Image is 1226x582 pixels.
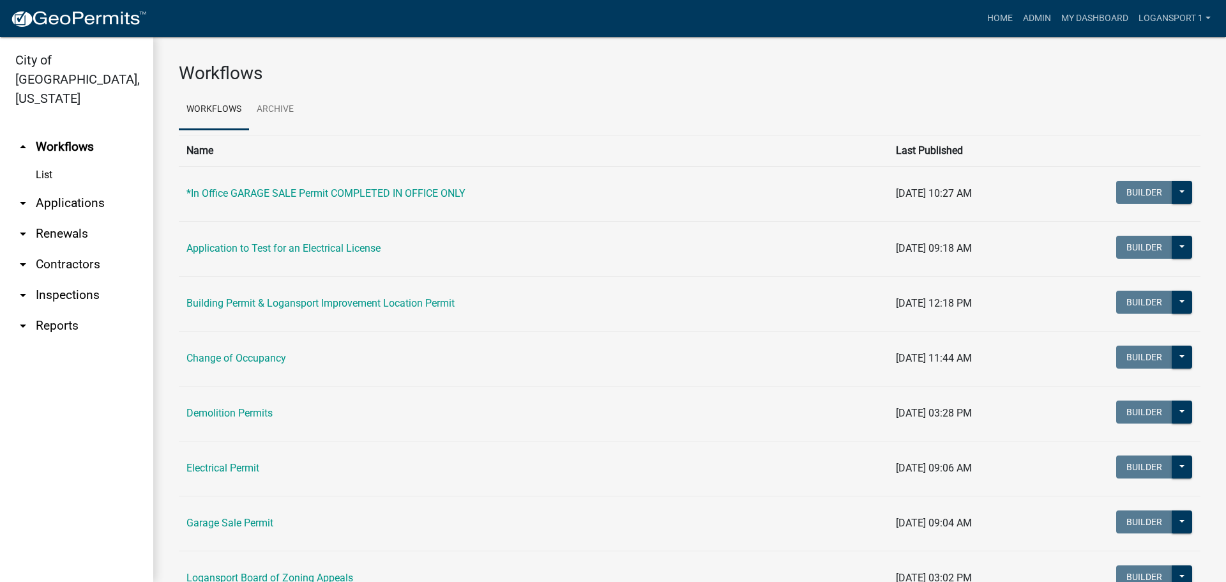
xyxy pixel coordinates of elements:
[186,242,381,254] a: Application to Test for an Electrical License
[896,462,972,474] span: [DATE] 09:06 AM
[1116,291,1172,314] button: Builder
[15,318,31,333] i: arrow_drop_down
[1116,456,1172,479] button: Builder
[249,89,301,130] a: Archive
[179,135,888,166] th: Name
[896,352,972,364] span: [DATE] 11:44 AM
[1056,6,1133,31] a: My Dashboard
[896,187,972,199] span: [DATE] 10:27 AM
[1018,6,1056,31] a: Admin
[982,6,1018,31] a: Home
[1116,236,1172,259] button: Builder
[1116,401,1172,424] button: Builder
[15,287,31,303] i: arrow_drop_down
[15,139,31,155] i: arrow_drop_up
[1116,510,1172,533] button: Builder
[896,517,972,529] span: [DATE] 09:04 AM
[179,63,1200,84] h3: Workflows
[186,352,286,364] a: Change of Occupancy
[1133,6,1216,31] a: Logansport 1
[186,517,273,529] a: Garage Sale Permit
[888,135,1043,166] th: Last Published
[15,226,31,241] i: arrow_drop_down
[1116,346,1172,369] button: Builder
[186,462,259,474] a: Electrical Permit
[896,407,972,419] span: [DATE] 03:28 PM
[896,242,972,254] span: [DATE] 09:18 AM
[15,257,31,272] i: arrow_drop_down
[1116,181,1172,204] button: Builder
[186,187,465,199] a: *In Office GARAGE SALE Permit COMPLETED IN OFFICE ONLY
[186,407,273,419] a: Demolition Permits
[179,89,249,130] a: Workflows
[186,297,455,309] a: Building Permit & Logansport Improvement Location Permit
[896,297,972,309] span: [DATE] 12:18 PM
[15,195,31,211] i: arrow_drop_down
